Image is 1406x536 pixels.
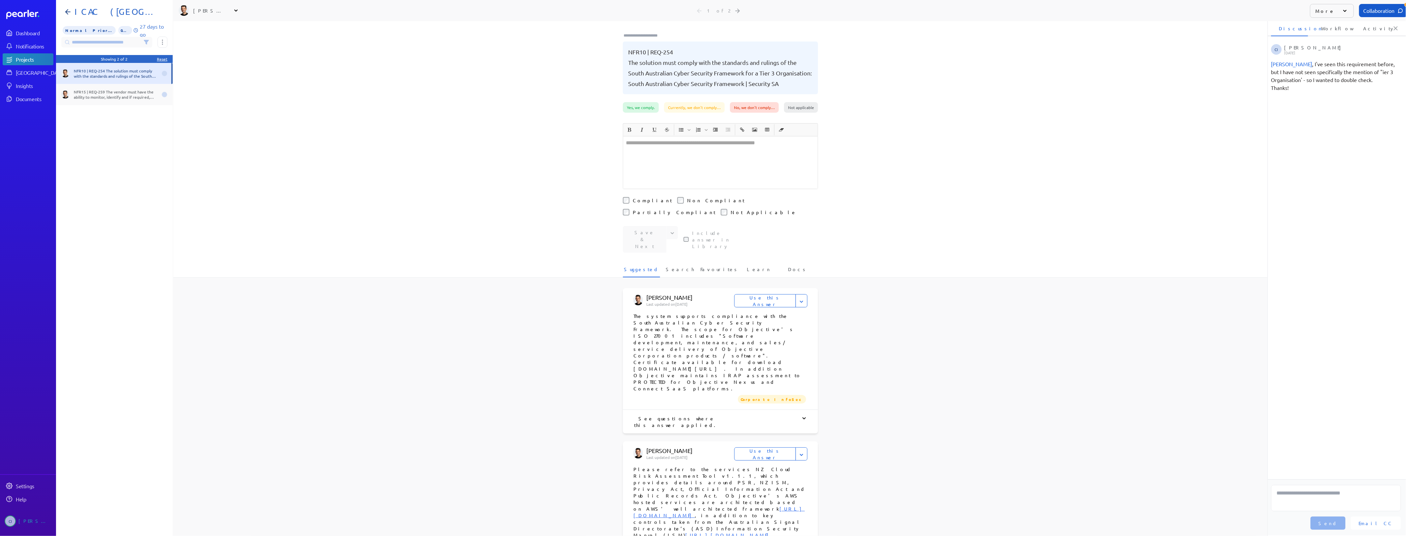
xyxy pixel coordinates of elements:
span: Suggested [624,266,659,277]
p: [DATE] [1284,51,1399,55]
span: Email CC [1359,520,1393,526]
div: [PERSON_NAME] [18,516,51,527]
button: Insert Image [749,124,760,135]
span: Docs [788,266,807,277]
li: Discussion [1271,20,1308,36]
button: Send [1311,517,1346,530]
span: Priority [63,26,116,35]
div: Not applicable [784,102,818,113]
img: James Layton [61,91,69,99]
div: , I've seen this requirement before, but I have not seen specifically the mention of "ier 3 Organ... [1271,60,1401,92]
div: No, we don't comply… [730,102,779,113]
p: Last updated on [DATE] [646,301,734,307]
div: [PERSON_NAME] [193,7,226,14]
span: Strike through [661,124,673,135]
div: Showing 2 of 2 [101,56,128,62]
a: CI[PERSON_NAME] [3,513,53,529]
label: This checkbox controls whether your answer will be included in the Answer Library for future use [692,230,748,249]
button: Italic [636,124,648,135]
label: Partially Compliant [633,209,716,215]
div: 1 of 2 [707,8,730,14]
div: Reset [157,56,167,62]
button: Use this Answer [734,294,796,307]
button: Expand [796,447,807,461]
a: Help [3,493,53,505]
button: Email CC [1351,517,1401,530]
div: Yes, we comply. [623,102,659,113]
li: Activity [1356,20,1392,36]
h1: ICAC (SA) - CMS - Invitation to Supply [72,7,162,17]
img: James Layton [61,70,69,77]
span: Underline [649,124,660,135]
div: Currently, we don't comply… [664,102,725,113]
a: Dashboard [3,27,53,39]
span: Corporate InfoSec [738,395,806,404]
a: Settings [3,480,53,492]
pre: NFR10 | REQ-254 The solution must comply with the standards and rulings of the South Australian C... [628,47,813,89]
a: Projects [3,53,53,65]
p: Last updated on [DATE] [646,455,734,460]
span: Favourites [700,266,739,277]
a: Notifications [3,40,53,52]
div: Projects [16,56,53,63]
a: Documents [3,93,53,105]
div: Settings [16,483,53,489]
div: Documents [16,96,53,102]
p: [PERSON_NAME] [646,447,744,455]
p: The system supports compliance with the South Australian Cyber Security Framework. The scope for ... [633,313,807,392]
div: [GEOGRAPHIC_DATA] [16,69,65,76]
span: Insert Ordered List [692,124,709,135]
img: James Layton [633,295,643,305]
label: Not Applicable [731,209,797,215]
p: 27 days to go [140,22,167,38]
span: Insert Unordered List [675,124,692,135]
button: Insert Ordered List [693,124,704,135]
button: Strike through [661,124,673,135]
button: Insert table [762,124,773,135]
button: Insert Unordered List [676,124,687,135]
span: 0% of Questions Completed [118,26,132,35]
div: Insights [16,82,53,89]
div: Notifications [16,43,53,49]
span: Decrease Indent [722,124,734,135]
span: Italic [636,124,648,135]
p: More [1316,8,1335,14]
span: Send [1319,520,1338,526]
span: Carolina Irigoyen [5,516,16,527]
button: Expand [796,294,807,307]
button: Insert link [737,124,748,135]
button: Underline [649,124,660,135]
button: Clear Formatting [776,124,787,135]
label: Compliant [633,197,672,204]
input: This checkbox controls whether your answer will be included in the Answer Library for future use [684,237,689,242]
button: Increase Indent [710,124,721,135]
input: Type here to add tags [623,32,664,39]
a: Dashboard [6,10,53,19]
div: Dashboard [16,30,53,36]
p: [PERSON_NAME] [646,294,744,301]
span: Clear Formatting [776,124,787,135]
a: Insights [3,80,53,92]
span: Bold [624,124,635,135]
span: Carolina Irigoyen [1271,44,1282,55]
div: Help [16,496,53,502]
div: See questions where this answer applied. [633,415,807,428]
span: James Layton [1271,61,1312,67]
div: NFR15 | REQ-259 The vendor must have the ability to monitor, identify and if required, block pote... [74,89,158,100]
div: [PERSON_NAME] [1284,44,1399,55]
li: Workflow [1313,20,1350,36]
label: Non Compliant [687,197,745,204]
span: Search [666,266,694,277]
span: Increase Indent [710,124,721,135]
div: NFR10 | REQ-254 The solution must comply with the standards and rulings of the South Australian C... [74,68,158,79]
img: James Layton [179,5,189,16]
img: James Layton [633,448,643,459]
a: [GEOGRAPHIC_DATA] [3,67,53,78]
span: Learn [747,266,771,277]
button: Use this Answer [734,447,796,461]
button: Bold [624,124,635,135]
